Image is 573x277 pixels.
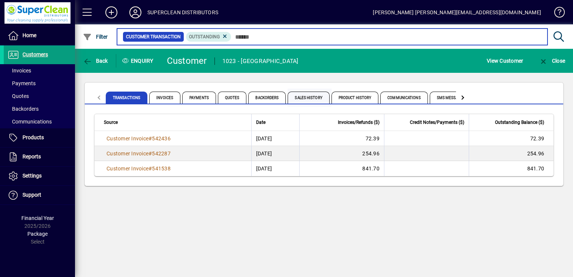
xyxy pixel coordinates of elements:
[495,118,544,126] span: Outstanding Balance ($)
[7,119,52,125] span: Communications
[186,32,231,42] mat-chip: Outstanding Status: Outstanding
[248,92,286,104] span: Backorders
[27,231,48,237] span: Package
[251,161,299,176] td: [DATE]
[4,102,75,115] a: Backorders
[549,2,564,26] a: Knowledge Base
[116,55,161,67] div: Enquiry
[126,33,181,41] span: Customer Transaction
[149,92,180,104] span: Invoices
[4,90,75,102] a: Quotes
[104,134,173,143] a: Customer Invoice#542436
[182,92,216,104] span: Payments
[106,151,148,157] span: Customer Invoice
[469,146,553,161] td: 254.96
[539,58,565,64] span: Close
[7,106,39,112] span: Backorders
[83,34,108,40] span: Filter
[81,30,110,44] button: Filter
[7,68,31,74] span: Invoices
[485,54,525,68] button: View Customer
[123,6,147,19] button: Profile
[469,131,553,146] td: 72.39
[4,128,75,147] a: Products
[152,135,171,142] span: 542436
[256,118,265,126] span: Date
[99,6,123,19] button: Add
[299,161,384,176] td: 841.70
[4,148,75,166] a: Reports
[21,215,54,221] span: Financial Year
[338,118,379,126] span: Invoices/Refunds ($)
[299,146,384,161] td: 254.96
[4,115,75,128] a: Communications
[148,135,152,142] span: #
[22,154,41,160] span: Reports
[22,51,48,57] span: Customers
[469,161,553,176] td: 841.70
[147,6,218,18] div: SUPERCLEAN DISTRIBUTORS
[167,55,207,67] div: Customer
[22,134,44,140] span: Products
[218,92,247,104] span: Quotes
[22,173,42,179] span: Settings
[410,118,464,126] span: Credit Notes/Payments ($)
[331,92,379,104] span: Product History
[7,93,29,99] span: Quotes
[4,26,75,45] a: Home
[430,92,472,104] span: SMS Messages
[152,166,171,172] span: 541538
[4,77,75,90] a: Payments
[106,166,148,172] span: Customer Invoice
[22,192,41,198] span: Support
[4,186,75,205] a: Support
[299,131,384,146] td: 72.39
[537,54,567,68] button: Close
[148,151,152,157] span: #
[104,164,173,173] a: Customer Invoice#541538
[380,92,427,104] span: Communications
[251,131,299,146] td: [DATE]
[152,151,171,157] span: 542287
[256,118,295,126] div: Date
[106,135,148,142] span: Customer Invoice
[104,118,118,126] span: Source
[83,58,108,64] span: Back
[222,55,298,67] div: 1023 - [GEOGRAPHIC_DATA]
[4,64,75,77] a: Invoices
[288,92,329,104] span: Sales History
[148,166,152,172] span: #
[104,149,173,158] a: Customer Invoice#542287
[22,32,36,38] span: Home
[106,92,147,104] span: Transactions
[7,80,36,86] span: Payments
[75,54,116,68] app-page-header-button: Back
[531,54,573,68] app-page-header-button: Close enquiry
[373,6,541,18] div: [PERSON_NAME] [PERSON_NAME][EMAIL_ADDRESS][DOMAIN_NAME]
[251,146,299,161] td: [DATE]
[189,34,220,39] span: Outstanding
[4,167,75,185] a: Settings
[487,55,523,67] span: View Customer
[81,54,110,68] button: Back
